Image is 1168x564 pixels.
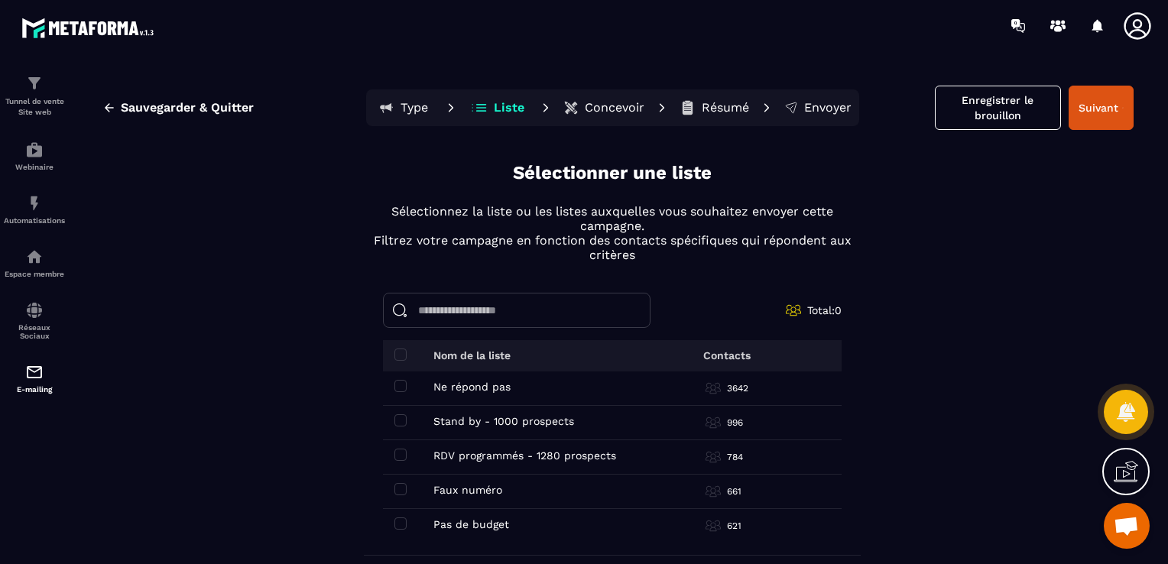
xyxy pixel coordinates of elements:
[1069,86,1134,130] button: Suivant
[703,349,751,361] p: Contacts
[25,141,44,159] img: automations
[121,100,254,115] span: Sauvegarder & Quitter
[585,100,644,115] p: Concevoir
[4,63,65,129] a: formationformationTunnel de vente Site web
[25,301,44,319] img: social-network
[4,163,65,171] p: Webinaire
[25,194,44,212] img: automations
[433,381,511,393] p: Ne répond pas
[369,92,438,123] button: Type
[433,518,509,530] p: Pas de budget
[433,484,502,496] p: Faux numéro
[675,92,754,123] button: Résumé
[464,92,533,123] button: Liste
[807,304,842,316] span: Total: 0
[4,216,65,225] p: Automatisations
[727,485,741,498] p: 661
[21,14,159,42] img: logo
[433,415,574,427] p: Stand by - 1000 prospects
[702,100,749,115] p: Résumé
[4,270,65,278] p: Espace membre
[780,92,856,123] button: Envoyer
[91,94,265,122] button: Sauvegarder & Quitter
[364,204,861,233] p: Sélectionnez la liste ou les listes auxquelles vous souhaitez envoyer cette campagne.
[4,129,65,183] a: automationsautomationsWebinaire
[559,92,649,123] button: Concevoir
[25,248,44,266] img: automations
[25,74,44,92] img: formation
[4,290,65,352] a: social-networksocial-networkRéseaux Sociaux
[364,233,861,262] p: Filtrez votre campagne en fonction des contacts spécifiques qui répondent aux critères
[494,100,524,115] p: Liste
[4,352,65,405] a: emailemailE-mailing
[4,96,65,118] p: Tunnel de vente Site web
[4,183,65,236] a: automationsautomationsAutomatisations
[401,100,428,115] p: Type
[25,363,44,381] img: email
[727,451,743,463] p: 784
[4,385,65,394] p: E-mailing
[4,323,65,340] p: Réseaux Sociaux
[727,417,743,429] p: 996
[433,449,616,462] p: RDV programmés - 1280 prospects
[433,349,511,361] p: Nom de la liste
[513,160,712,186] p: Sélectionner une liste
[804,100,852,115] p: Envoyer
[4,236,65,290] a: automationsautomationsEspace membre
[935,86,1061,130] button: Enregistrer le brouillon
[727,520,741,532] p: 621
[1104,503,1150,549] div: Ouvrir le chat
[727,382,748,394] p: 3642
